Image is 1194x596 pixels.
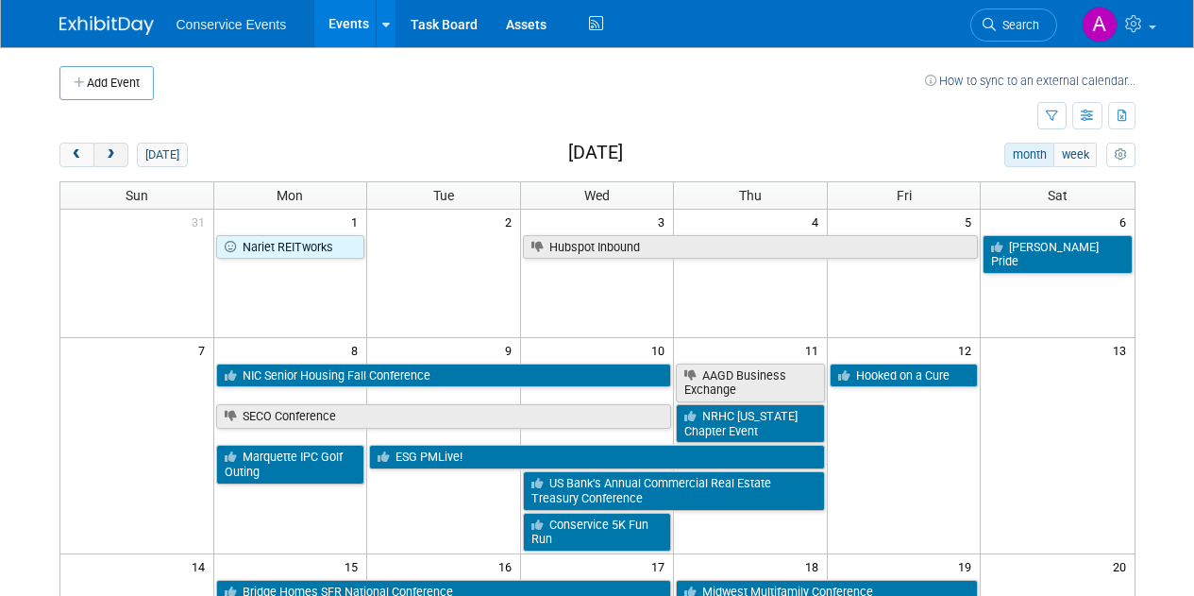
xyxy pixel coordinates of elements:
button: month [1004,143,1054,167]
span: 12 [956,338,980,362]
button: week [1053,143,1097,167]
a: SECO Conference [216,404,672,429]
span: 15 [343,554,366,578]
span: 19 [956,554,980,578]
button: [DATE] [137,143,187,167]
h2: [DATE] [568,143,623,163]
span: 13 [1111,338,1135,362]
img: ExhibitDay [59,16,154,35]
a: ESG PMLive! [369,445,825,469]
span: Search [996,18,1039,32]
a: US Bank’s Annual Commercial Real Estate Treasury Conference [523,471,825,510]
a: Search [970,9,1057,42]
span: 3 [656,210,673,233]
button: next [93,143,128,167]
span: Tue [433,188,454,203]
a: NRHC [US_STATE] Chapter Event [676,404,825,443]
a: Hooked on a Cure [830,364,979,388]
span: Wed [584,188,610,203]
button: Add Event [59,66,154,100]
span: 4 [810,210,827,233]
span: 6 [1118,210,1135,233]
span: 2 [503,210,520,233]
span: 7 [196,338,213,362]
a: AAGD Business Exchange [676,364,825,402]
span: 31 [190,210,213,233]
span: 20 [1111,554,1135,578]
a: NIC Senior Housing Fall Conference [216,364,672,388]
span: 5 [963,210,980,233]
span: 9 [503,338,520,362]
span: 1 [349,210,366,233]
a: Conservice 5K Fun Run [523,513,672,552]
span: Thu [739,188,762,203]
a: Hubspot Inbound [523,235,979,260]
button: prev [59,143,94,167]
span: 8 [349,338,366,362]
i: Personalize Calendar [1115,149,1127,162]
span: Conservice Events [177,17,287,32]
img: Amanda Terrano [1082,7,1118,43]
a: Marquette IPC Golf Outing [216,445,365,484]
span: 14 [190,554,213,578]
button: myCustomButton [1106,143,1135,167]
span: 16 [496,554,520,578]
span: 11 [803,338,827,362]
span: Sun [126,188,148,203]
span: 10 [649,338,673,362]
span: Mon [277,188,303,203]
span: 18 [803,554,827,578]
span: Sat [1048,188,1068,203]
span: Fri [897,188,912,203]
a: How to sync to an external calendar... [925,74,1135,88]
a: Nariet REITworks [216,235,365,260]
a: [PERSON_NAME] Pride [983,235,1132,274]
span: 17 [649,554,673,578]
